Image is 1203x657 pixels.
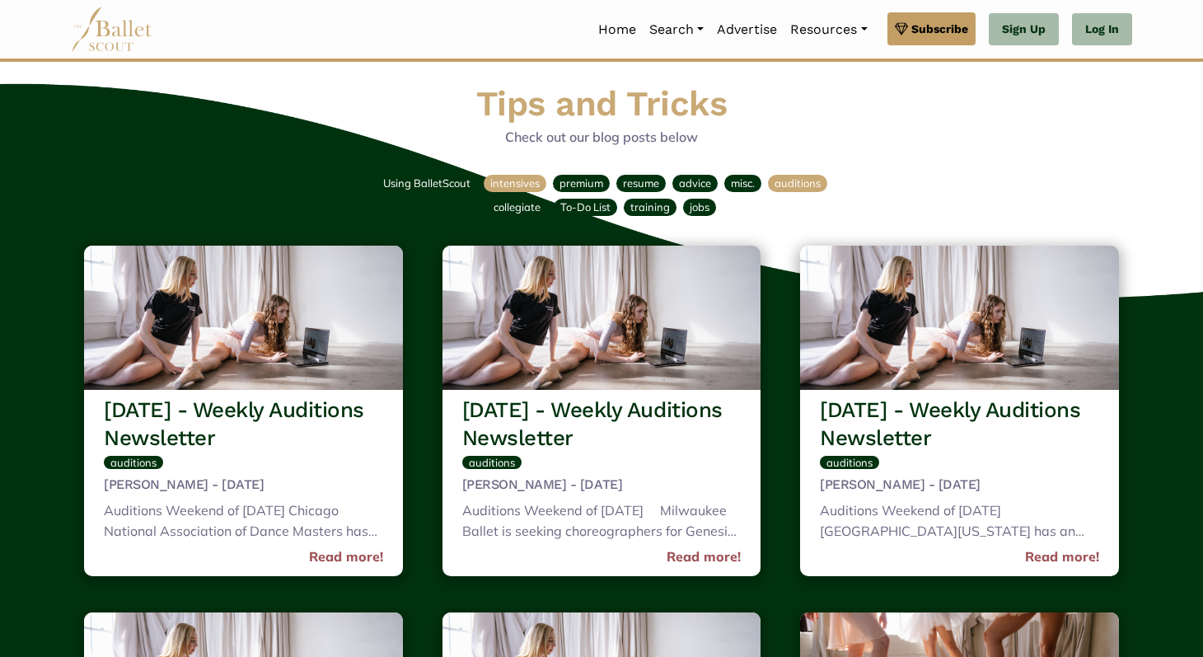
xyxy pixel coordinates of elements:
div: Auditions Weekend of [DATE] Milwaukee Ballet is seeking choreographers for Genesis 2026 until 10/... [462,500,742,546]
a: Advertise [710,12,784,47]
span: auditions [110,456,157,469]
span: auditions [469,456,515,469]
div: Auditions Weekend of [DATE] [GEOGRAPHIC_DATA][US_STATE] has an audition for their Dance Major Pro... [820,500,1099,546]
h5: [PERSON_NAME] - [DATE] [820,476,1099,494]
span: training [630,200,670,214]
span: collegiate [494,200,541,214]
a: Log In [1072,13,1132,46]
h5: [PERSON_NAME] - [DATE] [104,476,383,494]
span: auditions [775,176,821,190]
img: gem.svg [895,20,908,38]
span: advice [679,176,711,190]
span: jobs [690,200,709,214]
a: Subscribe [887,12,976,45]
img: header_image.img [442,246,761,390]
span: auditions [826,456,873,469]
img: header_image.img [800,246,1119,390]
span: Subscribe [911,20,968,38]
a: Home [592,12,643,47]
span: resume [623,176,659,190]
a: Read more! [309,547,383,568]
span: misc. [731,176,755,190]
a: Read more! [667,547,741,568]
span: To-Do List [560,200,611,214]
a: Read more! [1025,547,1099,568]
a: Sign Up [989,13,1059,46]
div: Auditions Weekend of [DATE] Chicago National Association of Dance Masters has an audition for the... [104,500,383,546]
img: header_image.img [84,246,403,390]
span: Using BalletScout [383,176,470,190]
h3: [DATE] - Weekly Auditions Newsletter [104,397,383,453]
p: Check out our blog posts below [77,127,1126,148]
h3: [DATE] - Weekly Auditions Newsletter [462,397,742,453]
h3: [DATE] - Weekly Auditions Newsletter [820,397,1099,453]
h1: Tips and Tricks [77,82,1126,127]
h5: [PERSON_NAME] - [DATE] [462,476,742,494]
span: premium [559,176,603,190]
a: Search [643,12,710,47]
span: intensives [490,176,540,190]
a: Resources [784,12,873,47]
